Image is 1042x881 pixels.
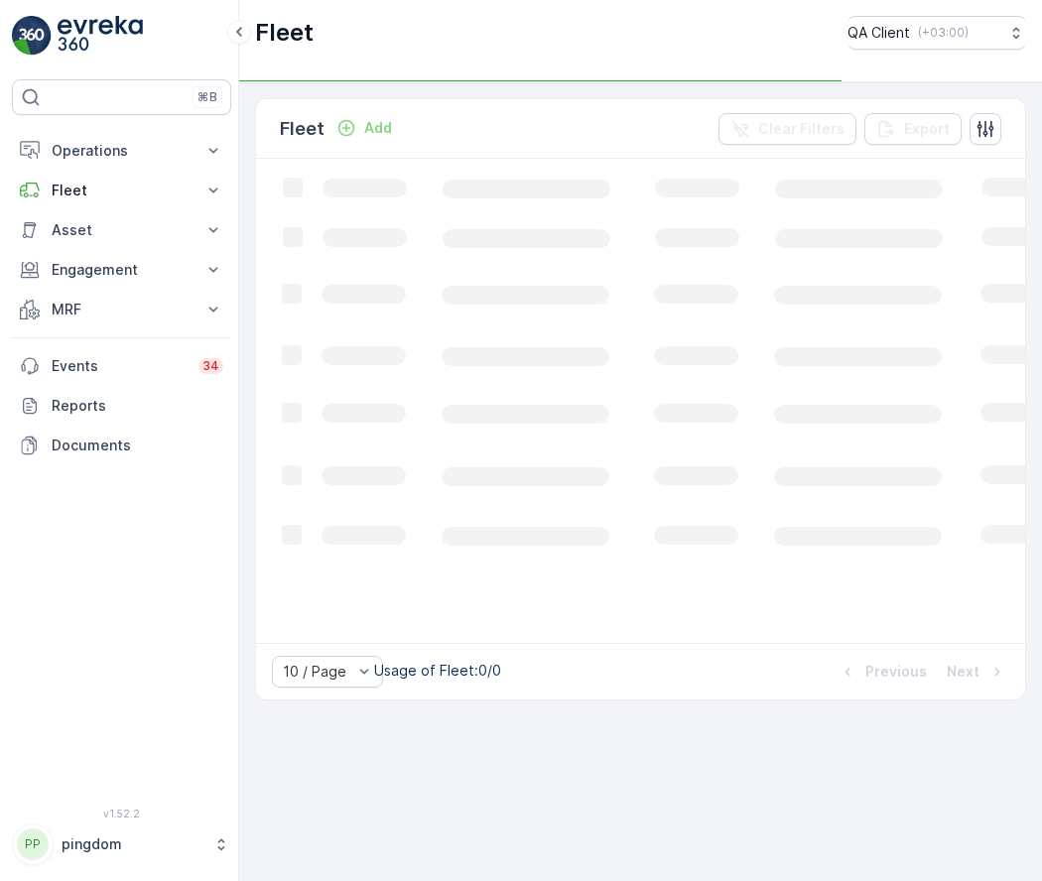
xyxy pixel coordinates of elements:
[255,17,314,49] p: Fleet
[12,171,231,210] button: Fleet
[847,23,910,43] p: QA Client
[836,660,929,684] button: Previous
[52,260,192,280] p: Engagement
[280,115,325,143] p: Fleet
[947,662,979,682] p: Next
[12,16,52,56] img: logo
[758,119,845,139] p: Clear Filters
[17,828,49,860] div: PP
[328,116,400,140] button: Add
[52,300,192,319] p: MRF
[12,808,231,819] span: v 1.52.2
[945,660,1009,684] button: Next
[52,396,223,416] p: Reports
[52,220,192,240] p: Asset
[864,113,962,145] button: Export
[718,113,856,145] button: Clear Filters
[62,834,203,854] p: pingdom
[52,181,192,200] p: Fleet
[918,25,969,41] p: ( +03:00 )
[364,118,392,138] p: Add
[12,290,231,329] button: MRF
[58,16,143,56] img: logo_light-DOdMpM7g.png
[12,346,231,386] a: Events34
[52,436,223,455] p: Documents
[12,386,231,426] a: Reports
[12,823,231,865] button: PPpingdom
[12,210,231,250] button: Asset
[12,250,231,290] button: Engagement
[904,119,950,139] p: Export
[12,131,231,171] button: Operations
[865,662,927,682] p: Previous
[12,426,231,465] a: Documents
[52,141,192,161] p: Operations
[374,661,501,681] p: Usage of Fleet : 0/0
[847,16,1026,50] button: QA Client(+03:00)
[202,358,219,374] p: 34
[197,89,217,105] p: ⌘B
[52,356,187,376] p: Events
